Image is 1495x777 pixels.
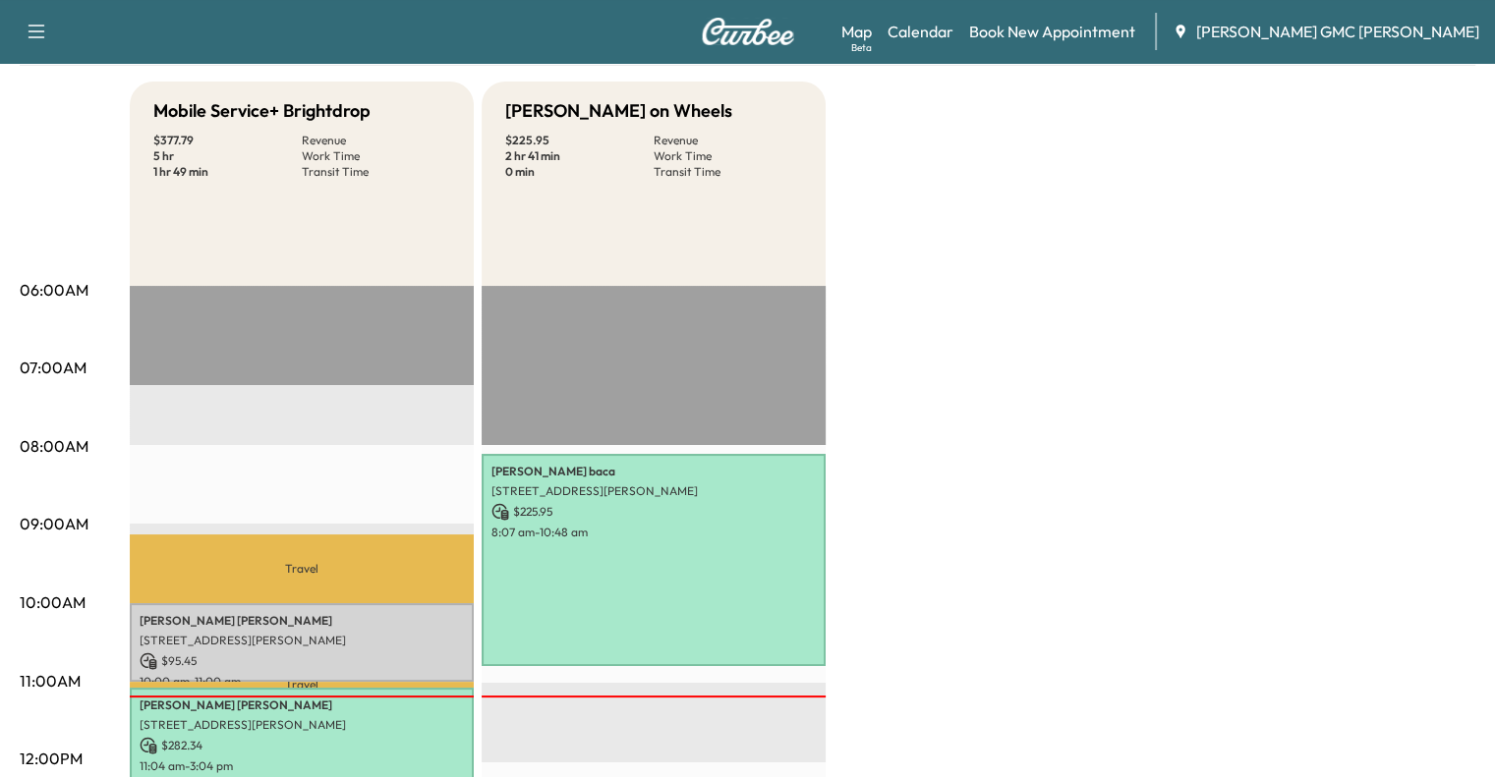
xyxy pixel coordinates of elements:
[140,737,464,754] p: $ 282.34
[140,717,464,733] p: [STREET_ADDRESS][PERSON_NAME]
[140,674,464,690] p: 10:00 am - 11:00 am
[491,464,816,479] p: [PERSON_NAME] baca
[491,525,816,540] p: 8:07 am - 10:48 am
[140,697,464,713] p: [PERSON_NAME] [PERSON_NAME]
[140,633,464,648] p: [STREET_ADDRESS][PERSON_NAME]
[654,164,802,180] p: Transit Time
[153,133,302,148] p: $ 377.79
[20,590,86,614] p: 10:00AM
[20,278,88,302] p: 06:00AM
[505,133,654,148] p: $ 225.95
[505,148,654,164] p: 2 hr 41 min
[20,356,86,379] p: 07:00AM
[20,747,83,770] p: 12:00PM
[505,164,654,180] p: 0 min
[302,133,450,148] p: Revenue
[140,613,464,629] p: [PERSON_NAME] [PERSON_NAME]
[1196,20,1479,43] span: [PERSON_NAME] GMC [PERSON_NAME]
[888,20,953,43] a: Calendar
[20,512,88,535] p: 09:00AM
[302,164,450,180] p: Transit Time
[130,682,474,687] p: Travel
[505,97,732,125] h5: [PERSON_NAME] on Wheels
[153,148,302,164] p: 5 hr
[153,97,371,125] h5: Mobile Service+ Brightdrop
[841,20,872,43] a: MapBeta
[654,133,802,148] p: Revenue
[20,669,81,693] p: 11:00AM
[654,148,802,164] p: Work Time
[851,40,872,55] div: Beta
[969,20,1135,43] a: Book New Appointment
[491,483,816,499] p: [STREET_ADDRESS][PERSON_NAME]
[130,534,474,603] p: Travel
[20,434,88,458] p: 08:00AM
[140,652,464,670] p: $ 95.45
[302,148,450,164] p: Work Time
[701,18,795,45] img: Curbee Logo
[153,164,302,180] p: 1 hr 49 min
[491,503,816,521] p: $ 225.95
[140,758,464,774] p: 11:04 am - 3:04 pm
